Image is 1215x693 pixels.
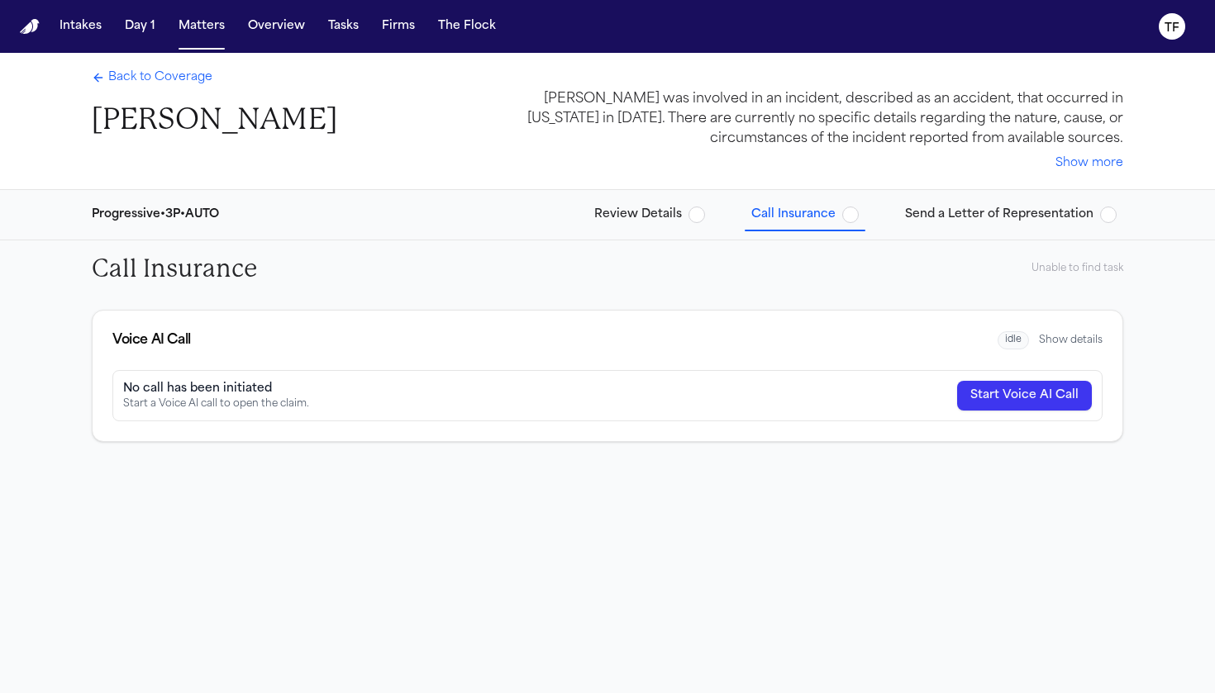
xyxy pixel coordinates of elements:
[588,200,712,230] button: Review Details
[20,19,40,35] a: Home
[1055,155,1123,172] button: Show more
[375,12,422,41] button: Firms
[123,381,309,397] div: No call has been initiated
[92,101,337,138] h1: [PERSON_NAME]
[431,12,503,41] button: The Flock
[1039,334,1103,347] button: Show details
[112,330,191,350] div: Voice AI Call
[92,206,219,223] div: Progressive • 3P • AUTO
[53,12,108,41] button: Intakes
[322,12,365,41] button: Tasks
[108,69,212,86] span: Back to Coverage
[172,12,231,41] button: Matters
[898,200,1123,230] button: Send a Letter of Representation
[1032,262,1123,275] div: Unable to find task
[594,206,682,223] span: Review Details
[20,19,40,35] img: Finch Logo
[92,254,257,283] h2: Call Insurance
[745,200,865,230] button: Call Insurance
[118,12,162,41] button: Day 1
[751,206,836,223] span: Call Insurance
[241,12,312,41] button: Overview
[92,69,212,86] a: Back to Coverage
[123,397,309,411] div: Start a Voice AI call to open the claim.
[998,331,1029,350] span: idle
[957,381,1092,411] button: Start Voice AI Call
[905,206,1093,223] span: Send a Letter of Representation
[488,89,1123,149] div: [PERSON_NAME] was involved in an incident, described as an accident, that occurred in [US_STATE] ...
